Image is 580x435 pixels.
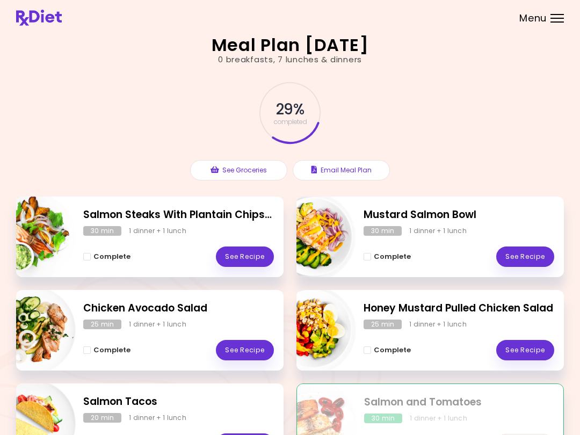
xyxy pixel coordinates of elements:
button: Complete - Chicken Avocado Salad [83,344,130,357]
h2: Chicken Avocado Salad [83,301,274,316]
div: 1 dinner + 1 lunch [409,320,467,329]
img: Info - Mustard Salmon Bowl [267,192,356,281]
img: RxDiet [16,10,62,26]
span: completed [273,119,307,125]
div: 25 min [364,320,402,329]
span: Complete [374,346,411,354]
div: 1 dinner + 1 lunch [129,320,186,329]
div: 30 min [364,226,402,236]
span: Complete [374,252,411,261]
a: See Recipe - Chicken Avocado Salad [216,340,274,360]
button: Complete - Mustard Salmon Bowl [364,250,411,263]
div: 30 min [83,226,121,236]
button: Complete - Honey Mustard Pulled Chicken Salad [364,344,411,357]
a: See Recipe - Mustard Salmon Bowl [496,247,554,267]
div: 20 min [83,413,121,423]
div: 1 dinner + 1 lunch [410,414,467,423]
div: 0 breakfasts , 7 lunches & dinners [218,54,362,66]
h2: Meal Plan [DATE] [212,37,369,54]
img: Info - Honey Mustard Pulled Chicken Salad [267,286,356,375]
h2: Mustard Salmon Bowl [364,207,554,223]
h2: Salmon and Tomatoes [364,395,554,410]
a: See Recipe - Honey Mustard Pulled Chicken Salad [496,340,554,360]
button: Email Meal Plan [293,160,390,180]
span: Complete [93,346,130,354]
button: Complete - Salmon Steaks With Plantain Chips and Guacamole [83,250,130,263]
h2: Honey Mustard Pulled Chicken Salad [364,301,554,316]
div: 25 min [83,320,121,329]
span: 29 % [276,100,303,119]
div: 1 dinner + 1 lunch [129,226,186,236]
div: 1 dinner + 1 lunch [129,413,186,423]
div: 30 min [364,414,402,423]
h2: Salmon Tacos [83,394,274,410]
span: Complete [93,252,130,261]
button: See Groceries [190,160,287,180]
div: 1 dinner + 1 lunch [409,226,467,236]
a: See Recipe - Salmon Steaks With Plantain Chips and Guacamole [216,247,274,267]
h2: Salmon Steaks With Plantain Chips and Guacamole [83,207,274,223]
span: Menu [519,13,547,23]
